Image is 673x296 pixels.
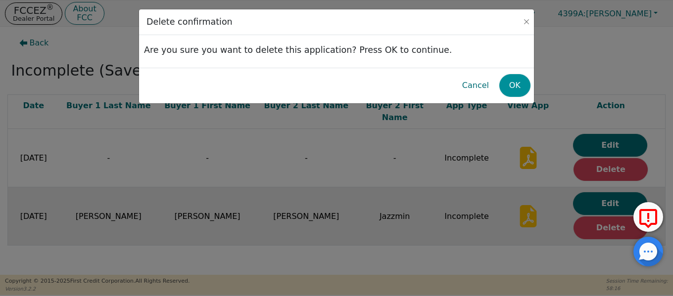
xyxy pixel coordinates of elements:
button: Close [522,17,531,27]
h3: Are you sure you want to delete this application? Press OK to continue. [144,40,529,60]
button: OK [499,74,530,97]
button: Cancel [454,74,497,97]
h3: Delete confirmation [144,14,235,30]
button: Report Error to FCC [633,202,663,232]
